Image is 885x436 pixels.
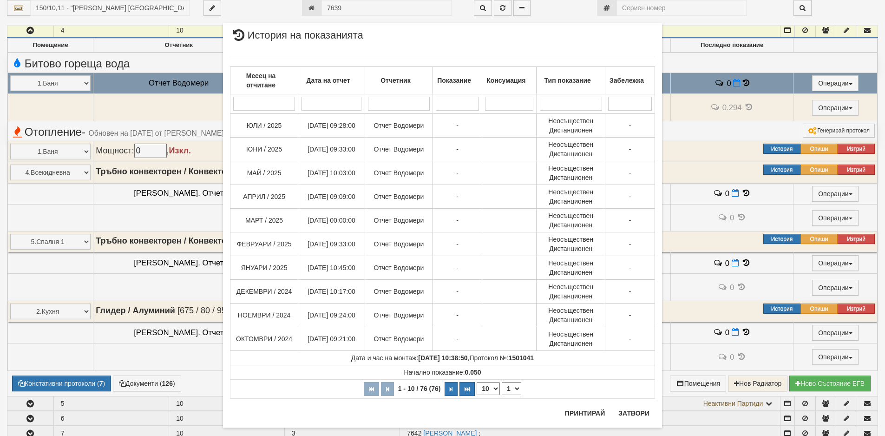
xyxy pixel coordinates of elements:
td: Неосъществен Дистанционен [537,185,605,209]
span: - [629,240,631,248]
span: Начално показание: [404,369,481,376]
td: [DATE] 09:24:00 [298,304,365,327]
span: 1 - 10 / 76 (76) [396,385,443,392]
span: - [629,217,631,224]
td: [DATE] 10:45:00 [298,256,365,280]
button: Затвори [613,406,655,421]
span: - [629,145,631,153]
span: - [456,145,459,153]
span: - [629,335,631,343]
th: Забележка: No sort applied, activate to apply an ascending sort [605,67,655,94]
span: - [456,311,459,319]
span: - [629,122,631,129]
button: Предишна страница [381,382,394,396]
td: Отчет Водомери [365,161,433,185]
span: - [456,335,459,343]
td: Неосъществен Дистанционен [537,304,605,327]
td: [DATE] 09:33:00 [298,232,365,256]
td: , [230,351,655,365]
td: Неосъществен Дистанционен [537,113,605,138]
td: ДЕКЕМВРИ / 2024 [230,280,298,304]
td: [DATE] 09:21:00 [298,327,365,351]
strong: [DATE] 10:38:50 [418,354,467,362]
td: [DATE] 09:28:00 [298,113,365,138]
b: Месец на отчитане [246,72,276,89]
td: Отчет Водомери [365,304,433,327]
td: [DATE] 10:17:00 [298,280,365,304]
td: Неосъществен Дистанционен [537,138,605,161]
td: АПРИЛ / 2025 [230,185,298,209]
select: Страница номер [502,382,521,395]
span: Протокол №: [470,354,534,362]
td: ЮЛИ / 2025 [230,113,298,138]
td: Отчет Водомери [365,185,433,209]
strong: 1501041 [509,354,534,362]
span: - [629,193,631,200]
td: Отчет Водомери [365,232,433,256]
strong: 0.050 [465,369,481,376]
b: Дата на отчет [306,77,350,84]
b: Тип показание [544,77,591,84]
span: - [456,193,459,200]
td: Неосъществен Дистанционен [537,232,605,256]
td: Неосъществен Дистанционен [537,256,605,280]
td: Неосъществен Дистанционен [537,209,605,232]
span: - [629,169,631,177]
select: Брой редове на страница [477,382,500,395]
td: НОЕМВРИ / 2024 [230,304,298,327]
th: Отчетник: No sort applied, activate to apply an ascending sort [365,67,433,94]
span: - [629,311,631,319]
td: Отчет Водомери [365,209,433,232]
th: Консумация: No sort applied, activate to apply an ascending sort [482,67,537,94]
span: - [456,122,459,129]
b: Отчетник [380,77,410,84]
span: - [456,264,459,271]
b: Показание [437,77,471,84]
button: Следваща страница [445,382,458,396]
b: Забележка [610,77,644,84]
span: - [629,264,631,271]
span: - [456,240,459,248]
td: [DATE] 09:33:00 [298,138,365,161]
td: Отчет Водомери [365,138,433,161]
td: МАЙ / 2025 [230,161,298,185]
td: [DATE] 09:09:00 [298,185,365,209]
th: Месец на отчитане: No sort applied, activate to apply an ascending sort [230,67,298,94]
th: Дата на отчет: No sort applied, activate to apply an ascending sort [298,67,365,94]
span: История на показанията [230,30,363,47]
button: Първа страница [364,382,379,396]
td: [DATE] 10:03:00 [298,161,365,185]
th: Тип показание: No sort applied, activate to apply an ascending sort [537,67,605,94]
td: ЮНИ / 2025 [230,138,298,161]
button: Принтирай [559,406,610,421]
td: МАРТ / 2025 [230,209,298,232]
b: Консумация [486,77,525,84]
td: ОКТОМВРИ / 2024 [230,327,298,351]
span: - [456,288,459,295]
th: Показание: No sort applied, activate to apply an ascending sort [433,67,482,94]
td: Отчет Водомери [365,256,433,280]
td: ЯНУАРИ / 2025 [230,256,298,280]
span: - [456,217,459,224]
td: Неосъществен Дистанционен [537,161,605,185]
span: - [629,288,631,295]
td: Отчет Водомери [365,113,433,138]
td: Отчет Водомери [365,327,433,351]
td: [DATE] 00:00:00 [298,209,365,232]
td: Отчет Водомери [365,280,433,304]
td: Неосъществен Дистанционен [537,280,605,304]
span: Дата и час на монтаж: [351,354,468,362]
button: Последна страница [459,382,475,396]
td: ФЕВРУАРИ / 2025 [230,232,298,256]
td: Неосъществен Дистанционен [537,327,605,351]
span: - [456,169,459,177]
